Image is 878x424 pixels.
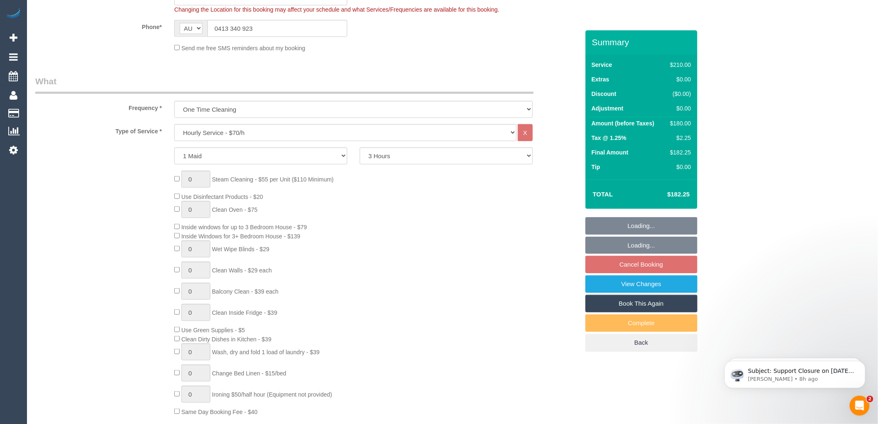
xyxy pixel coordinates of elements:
div: ($0.00) [667,90,691,98]
span: Balcony Clean - $39 each [212,288,278,295]
iframe: Intercom notifications message [712,343,878,402]
span: Inside Windows for 3+ Bedroom House - $139 [181,233,300,240]
iframe: Intercom live chat [850,396,870,416]
div: $0.00 [667,104,691,113]
h4: $182.25 [642,191,690,198]
label: Adjustment [592,104,624,113]
span: Steam Cleaning - $55 per Unit ($110 Minimum) [212,176,334,183]
h3: Summary [592,37,693,47]
label: Final Amount [592,148,629,157]
label: Type of Service * [29,124,168,135]
div: $0.00 [667,75,691,83]
label: Service [592,61,612,69]
a: View Changes [585,275,698,293]
label: Tip [592,163,600,171]
span: 2 [867,396,873,402]
label: Phone* [29,20,168,31]
span: Clean Walls - $29 each [212,267,272,274]
div: $180.00 [667,119,691,127]
label: Amount (before Taxes) [592,119,654,127]
span: Inside windows for up to 3 Bedroom House - $79 [181,224,307,230]
label: Extras [592,75,610,83]
span: Use Disinfectant Products - $20 [181,194,263,200]
span: Send me free SMS reminders about my booking [181,45,305,51]
a: Back [585,334,698,351]
a: Book This Again [585,295,698,312]
label: Tax @ 1.25% [592,134,627,142]
label: Discount [592,90,617,98]
span: Clean Dirty Dishes in Kitchen - $39 [181,336,271,343]
label: Frequency * [29,101,168,112]
div: $0.00 [667,163,691,171]
span: Wet Wipe Blinds - $29 [212,246,269,252]
div: $210.00 [667,61,691,69]
div: $2.25 [667,134,691,142]
span: Ironing $50/half hour (Equipment not provided) [212,391,332,398]
input: Phone* [207,20,347,37]
div: $182.25 [667,148,691,157]
span: Same Day Booking Fee - $40 [181,409,258,415]
img: Automaid Logo [5,8,22,20]
span: Change Bed Linen - $15/bed [212,370,286,377]
span: Wash, dry and fold 1 load of laundry - $39 [212,349,319,355]
span: Changing the Location for this booking may affect your schedule and what Services/Frequencies are... [174,6,499,13]
strong: Total [593,191,613,198]
span: Clean Oven - $75 [212,206,258,213]
span: Use Green Supplies - $5 [181,327,245,333]
legend: What [35,75,534,94]
span: Clean Inside Fridge - $39 [212,309,277,316]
